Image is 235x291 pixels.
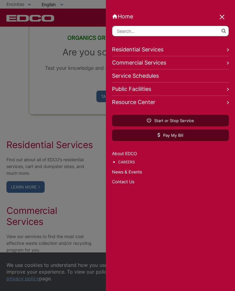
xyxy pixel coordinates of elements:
a: Commercial Services [112,56,229,69]
span: Pay My Bill [158,132,183,138]
span: Start or Stop Service [147,118,194,123]
a: About EDCO [112,150,229,157]
a: News & Events [112,169,229,175]
a: Home [112,13,229,20]
a: Pay My Bill [112,129,229,141]
a: Start or Stop Service [112,115,229,126]
input: Search [112,26,229,36]
a: Service Schedules [112,69,229,83]
a: Resource Center [112,96,229,109]
a: Contact Us [112,178,229,185]
a: Careers [118,159,229,166]
a: Residential Services [112,43,229,56]
a: Public Facilities [112,83,229,96]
